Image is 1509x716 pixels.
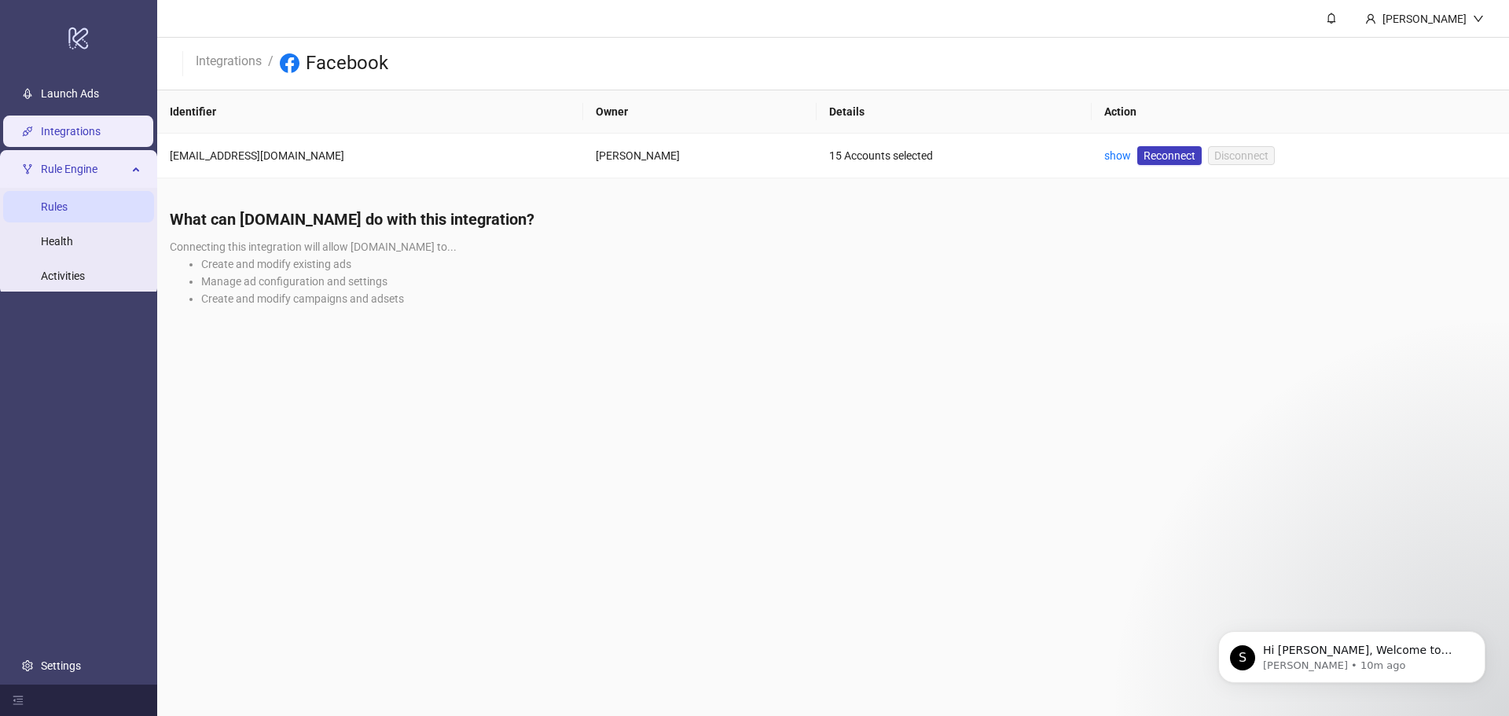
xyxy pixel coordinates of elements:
li: Manage ad configuration and settings [201,273,1496,290]
span: down [1473,13,1484,24]
a: Integrations [193,51,265,68]
div: [PERSON_NAME] [1376,10,1473,28]
a: show [1104,149,1131,162]
span: user [1365,13,1376,24]
th: Action [1092,90,1509,134]
a: Rules [41,200,68,213]
span: Reconnect [1144,147,1195,164]
li: / [268,51,274,76]
span: menu-fold [13,695,24,706]
a: Integrations [41,125,101,138]
span: fork [22,163,33,174]
h3: Facebook [306,51,388,76]
a: Activities [41,270,85,282]
th: Details [817,90,1092,134]
span: bell [1326,13,1337,24]
span: Connecting this integration will allow [DOMAIN_NAME] to... [170,241,457,253]
a: Launch Ads [41,87,99,100]
div: 15 Accounts selected [829,147,1079,164]
a: Reconnect [1137,146,1202,165]
th: Identifier [157,90,583,134]
div: [PERSON_NAME] [596,147,804,164]
li: Create and modify campaigns and adsets [201,290,1496,307]
a: Settings [41,659,81,672]
iframe: Intercom notifications message [1195,598,1509,708]
th: Owner [583,90,817,134]
a: Health [41,235,73,248]
div: [EMAIL_ADDRESS][DOMAIN_NAME] [170,147,571,164]
button: Disconnect [1208,146,1275,165]
h4: What can [DOMAIN_NAME] do with this integration? [170,208,1496,230]
span: Rule Engine [41,153,127,185]
li: Create and modify existing ads [201,255,1496,273]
